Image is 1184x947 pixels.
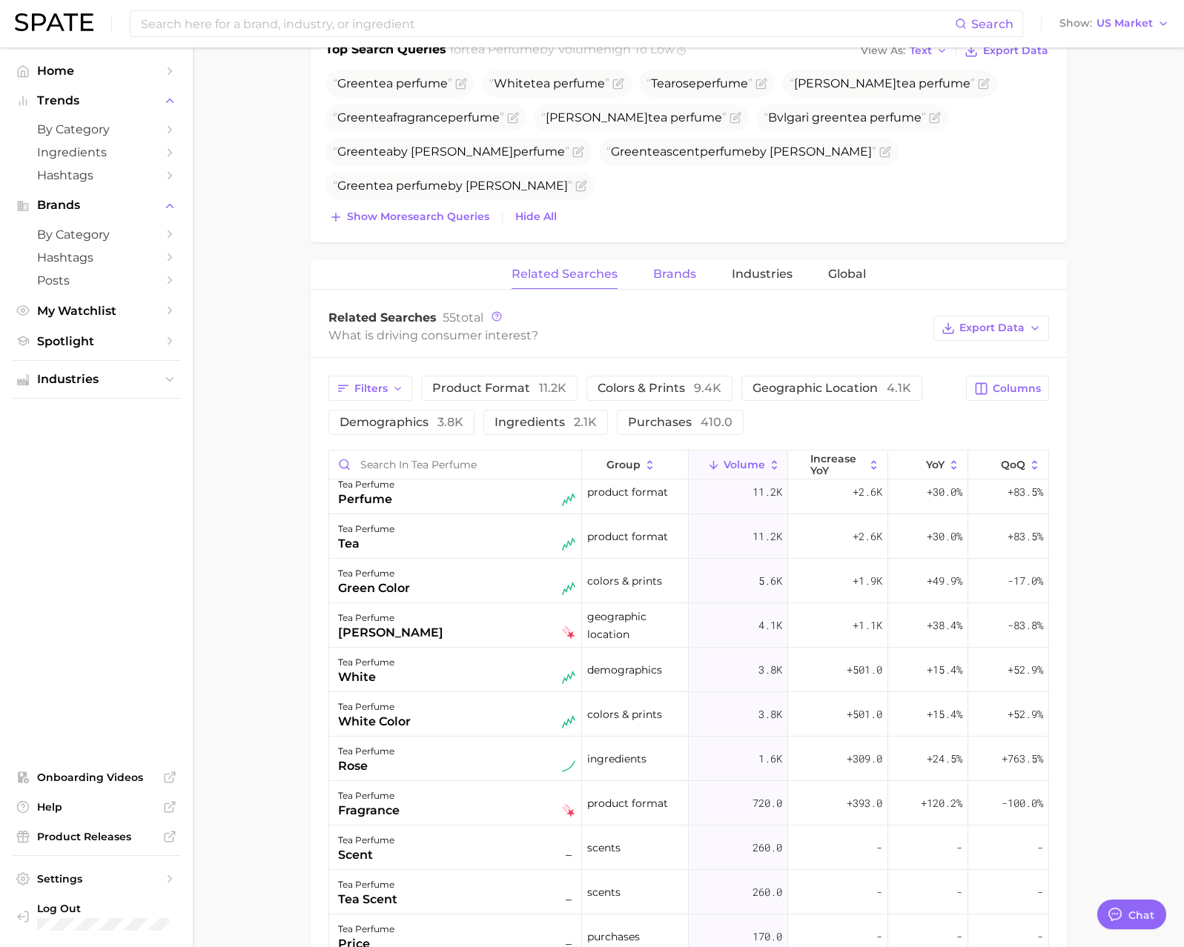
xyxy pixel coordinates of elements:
button: tea perfumetea scent–scents260.0--- [329,870,1048,914]
a: Hashtags [12,246,181,269]
span: tea [374,179,393,193]
span: high to low [603,42,675,56]
span: Hashtags [37,168,156,182]
span: -83.8% [1008,617,1043,634]
div: tea perfume [338,520,394,538]
span: 260.0 [753,883,782,901]
span: 5.6k [758,572,782,590]
span: +1.9k [853,572,882,590]
div: perfume [338,491,394,508]
span: Industries [37,373,156,386]
span: +38.4% [927,617,962,634]
span: Settings [37,872,156,885]
h1: Top Search Queries [325,41,446,62]
img: seasonal riser [562,582,575,595]
span: -17.0% [1008,572,1043,590]
span: - [876,883,882,901]
button: Filters [328,376,412,401]
span: View As [861,47,905,55]
span: Onboarding Videos [37,771,156,784]
span: tea [847,110,867,124]
img: falling star [562,804,575,817]
span: scents [587,839,621,857]
span: product format [587,794,668,812]
span: tea [374,144,393,159]
button: tea perfumewhite colorseasonal risercolors & prints3.8k+501.0+15.4%+52.9% [329,692,1048,737]
span: perfume [700,144,752,159]
span: Green by [PERSON_NAME] [333,144,569,159]
span: demographics [340,415,463,429]
span: 9.4k [694,381,721,395]
button: increase YoY [788,451,887,479]
span: 3.8k [758,705,782,723]
span: group [606,459,641,471]
span: 11.2k [753,528,782,545]
span: +15.4% [927,705,962,723]
span: Related Searches [512,268,618,281]
span: YoY [926,459,945,471]
button: Flag as miscategorized or irrelevant [879,146,891,158]
a: Help [12,796,181,818]
span: colors & prints [587,705,662,723]
div: tea perfume [338,698,411,716]
span: Related Searches [328,310,437,325]
span: White [489,76,609,90]
img: falling star [562,626,575,639]
button: YoY [888,451,968,479]
span: - [1037,883,1043,901]
span: Global [828,268,866,281]
span: Hashtags [37,250,156,265]
a: Hashtags [12,164,181,187]
span: +2.6k [853,528,882,545]
span: Bvlgari green [764,110,926,124]
span: +83.5% [1008,483,1043,501]
button: Brands [12,194,181,216]
span: -100.0% [1002,794,1043,812]
a: by Category [12,118,181,141]
span: Filters [354,382,388,395]
span: 3.8k [437,415,463,429]
span: - [956,839,962,857]
span: [PERSON_NAME] [541,110,727,124]
span: by Category [37,122,156,136]
span: +30.0% [927,483,962,501]
button: Export Data [961,41,1051,62]
span: Product Releases [37,830,156,843]
button: tea perfumegreen colorseasonal risercolors & prints5.6k+1.9k+49.9%-17.0% [329,559,1048,603]
span: perfume [919,76,970,90]
img: sustained riser [562,760,575,773]
span: perfume [696,76,748,90]
a: Settings [12,868,181,890]
img: seasonal riser [562,671,575,684]
input: Search in tea perfume [329,451,581,479]
span: 2.1k [574,415,597,429]
div: tea perfume [338,476,394,494]
span: 11.2k [539,381,566,395]
span: +30.0% [927,528,962,545]
span: ingredients [495,415,597,429]
span: Log Out [37,902,169,915]
span: US Market [1097,19,1153,27]
div: tea scent [338,891,397,908]
span: +15.4% [927,661,962,679]
span: - [876,928,882,946]
span: tea [647,144,667,159]
a: My Watchlist [12,299,181,322]
button: tea perfumerosesustained riseringredients1.6k+309.0+24.5%+763.5% [329,737,1048,781]
span: 3.8k [758,661,782,679]
span: geographic location [587,608,683,643]
a: Onboarding Videos [12,766,181,788]
span: 55 [443,310,456,325]
a: Log out. Currently logged in with e-mail yumi.toki@spate.nyc. [12,897,181,935]
button: Volume [689,451,788,479]
span: Green fragrance [333,110,504,124]
span: 1.6k [758,750,782,768]
span: Export Data [959,322,1025,334]
div: rose [338,757,394,775]
button: View AsText [857,41,952,61]
span: +501.0 [847,661,882,679]
span: perfume [553,76,605,90]
img: seasonal riser [562,715,575,728]
span: Export Data [983,44,1048,57]
button: tea perfumefragrancefalling starproduct format720.0+393.0+120.2%-100.0% [329,781,1048,825]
